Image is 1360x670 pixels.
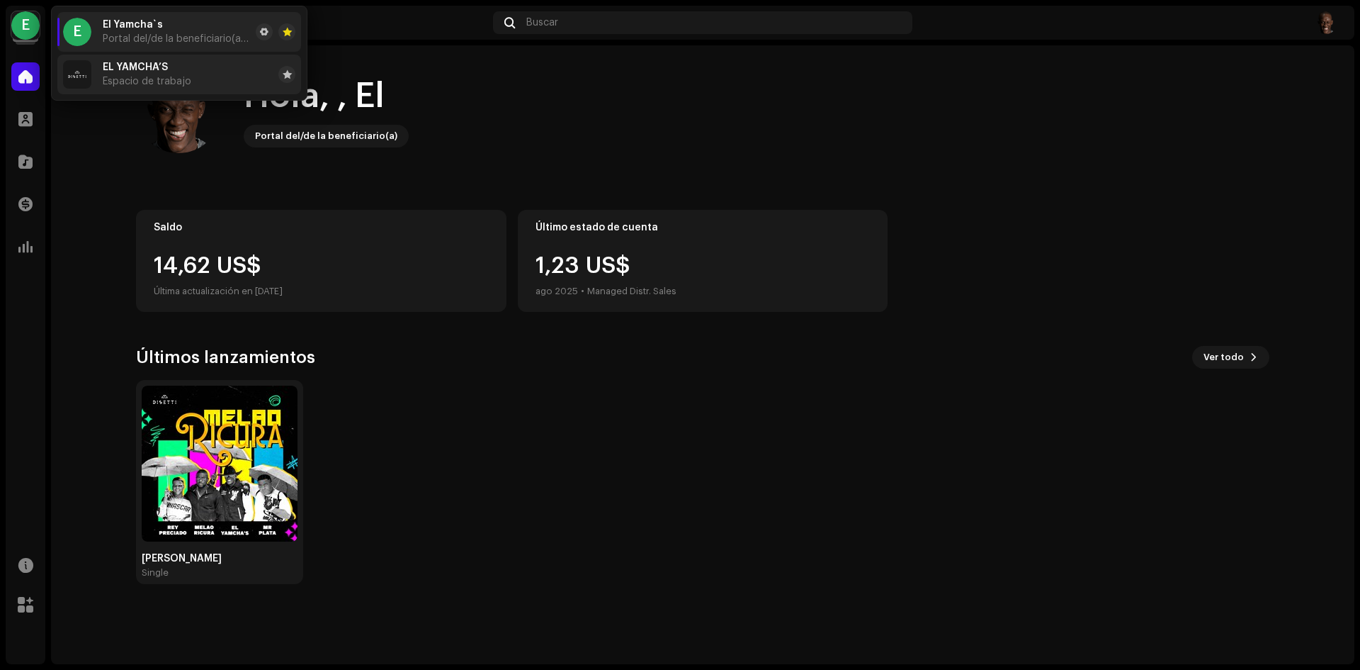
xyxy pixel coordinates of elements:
div: Última actualización en [DATE] [154,283,489,300]
div: Saldo [154,222,489,233]
re-o-card-value: Último estado de cuenta [518,210,888,312]
span: Espacio de trabajo [103,76,191,87]
div: E [63,18,91,46]
h3: Últimos lanzamientos [136,346,315,369]
div: Portal del/de la beneficiario(a) [255,128,397,145]
span: Buscar [526,17,558,28]
span: Portal del/de la beneficiario(a) <Disetti> [103,33,250,45]
div: Último estado de cuenta [535,222,871,233]
img: 9214699f-5384-47d8-99eb-465823aa36c3 [136,68,221,153]
div: E [11,11,40,40]
div: Hola, , El [244,74,409,119]
div: • [581,283,584,300]
span: El Yamcha`s [103,19,163,30]
button: Ver todo [1192,346,1269,369]
img: 9214699f-5384-47d8-99eb-465823aa36c3 [1315,11,1337,34]
span: EL YAMCHA’S [103,62,168,73]
div: Single [142,567,169,579]
div: ago 2025 [535,283,578,300]
re-o-card-value: Saldo [136,210,506,312]
div: Managed Distr. Sales [587,283,676,300]
span: Ver todo [1203,343,1244,372]
div: [PERSON_NAME] [142,553,297,564]
img: 65b54421-95d1-4b9b-a092-04df43ab96e2 [142,386,297,542]
img: 02a7c2d3-3c89-4098-b12f-2ff2945c95ee [63,60,91,89]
